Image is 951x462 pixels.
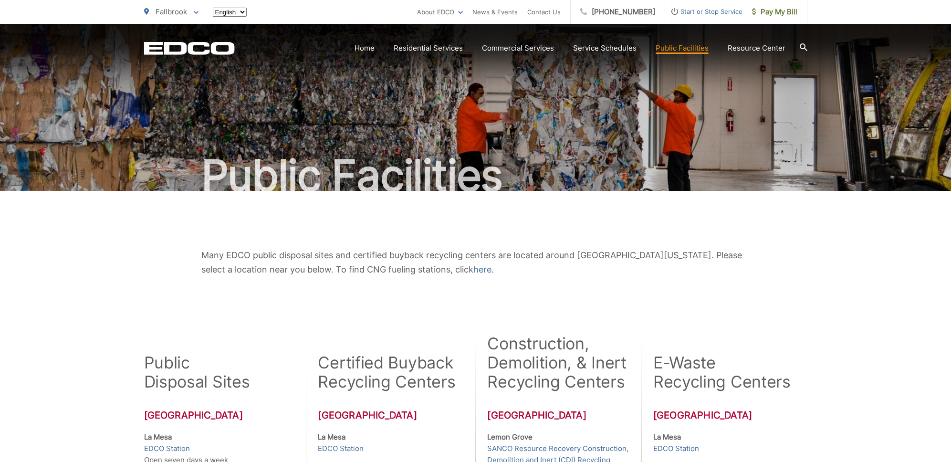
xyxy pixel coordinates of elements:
strong: La Mesa [653,432,681,441]
strong: Lemon Grove [487,432,533,441]
a: EDCD logo. Return to the homepage. [144,42,235,55]
h2: Construction, Demolition, & Inert Recycling Centers [487,334,629,391]
span: Many EDCO public disposal sites and certified buyback recycling centers are located around [GEOGR... [201,250,742,274]
a: Public Facilities [656,42,709,54]
span: Pay My Bill [752,6,797,18]
select: Select a language [213,8,247,17]
h3: [GEOGRAPHIC_DATA] [487,409,629,421]
h2: Certified Buyback Recycling Centers [318,353,456,391]
h3: [GEOGRAPHIC_DATA] [653,409,807,421]
a: News & Events [472,6,518,18]
h1: Public Facilities [144,152,807,199]
a: EDCO Station [318,443,364,454]
h2: Public Disposal Sites [144,353,250,391]
a: here [473,262,491,277]
a: EDCO Station [144,443,190,454]
h3: [GEOGRAPHIC_DATA] [144,409,294,421]
a: Service Schedules [573,42,637,54]
a: Resource Center [728,42,785,54]
strong: La Mesa [144,432,172,441]
a: Contact Us [527,6,561,18]
a: About EDCO [417,6,463,18]
h3: [GEOGRAPHIC_DATA] [318,409,456,421]
span: Fallbrook [156,7,187,16]
a: Commercial Services [482,42,554,54]
a: Residential Services [394,42,463,54]
strong: La Mesa [318,432,345,441]
h2: E-Waste Recycling Centers [653,353,791,391]
a: EDCO Station [653,443,699,454]
a: Home [355,42,375,54]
